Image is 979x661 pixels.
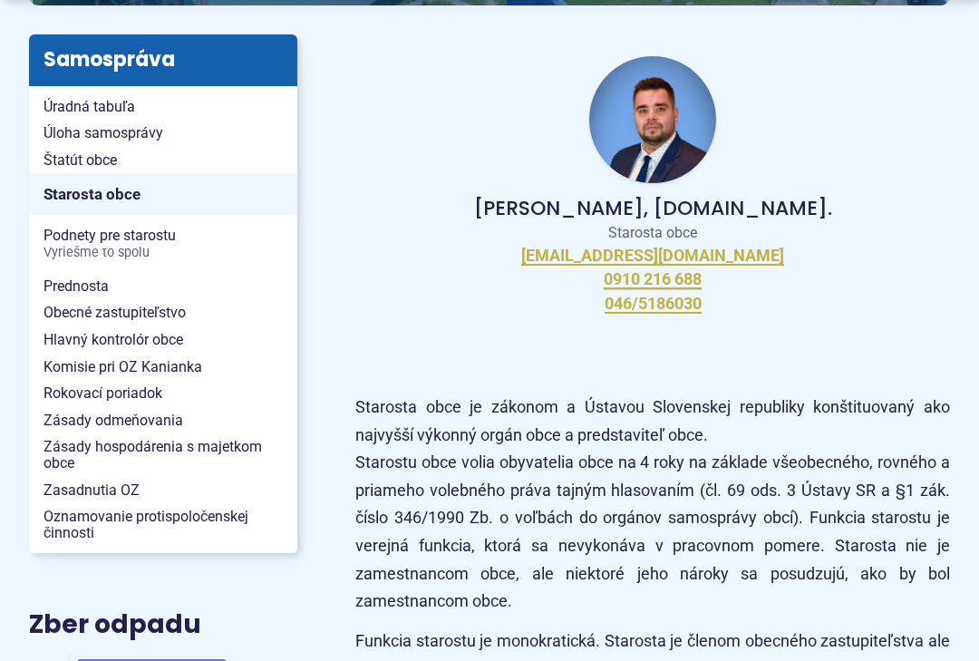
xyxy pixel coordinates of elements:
span: Zásady odmeňovania [44,407,283,434]
a: Rokovací poriadok [29,380,297,407]
span: Hlavný kontrolór obce [44,326,283,354]
span: Rokovací poriadok [44,380,283,407]
span: Oznamovanie protispoločenskej činnosti [44,503,283,546]
a: Oznamovanie protispoločenskej činnosti [29,503,297,546]
a: Úradná tabuľa [29,93,297,121]
h3: Zber odpadu [29,611,297,639]
h3: Samospráva [29,34,297,85]
p: [PERSON_NAME], [DOMAIN_NAME]. [384,198,921,219]
span: Zasadnutia OZ [44,477,283,504]
a: 0910 216 688 [604,269,702,290]
a: Obecné zastupiteľstvo [29,299,297,326]
span: Podnety pre starostu [44,222,283,265]
a: Zásady hospodárenia s majetkom obce [29,433,297,476]
span: Zásady hospodárenia s majetkom obce [44,433,283,476]
a: Zasadnutia OZ [29,477,297,504]
a: [EMAIL_ADDRESS][DOMAIN_NAME] [521,246,784,267]
a: Hlavný kontrolór obce [29,326,297,354]
p: Starosta obce je zákonom a Ústavou Slovenskej republiky konštituovaný ako najvyšší výkonný orgán ... [355,394,950,616]
a: Starosta obce [29,173,297,215]
img: Fotka - starosta obce [589,56,716,183]
span: Úradná tabuľa [44,93,283,121]
a: Komisie pri OZ Kanianka [29,354,297,381]
span: Vyriešme to spolu [44,246,283,260]
span: Obecné zastupiteľstvo [44,299,283,326]
a: Úloha samosprávy [29,120,297,147]
span: Komisie pri OZ Kanianka [44,354,283,381]
span: Starosta obce [44,180,283,209]
a: Zásady odmeňovania [29,407,297,434]
span: Prednosta [44,273,283,300]
a: Štatút obce [29,147,297,174]
span: Úloha samosprávy [44,120,283,147]
a: Prednosta [29,273,297,300]
a: Podnety pre starostuVyriešme to spolu [29,222,297,265]
a: 046/5186030 [605,294,702,315]
span: Štatút obce [44,147,283,174]
p: Starosta obce [384,224,921,242]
